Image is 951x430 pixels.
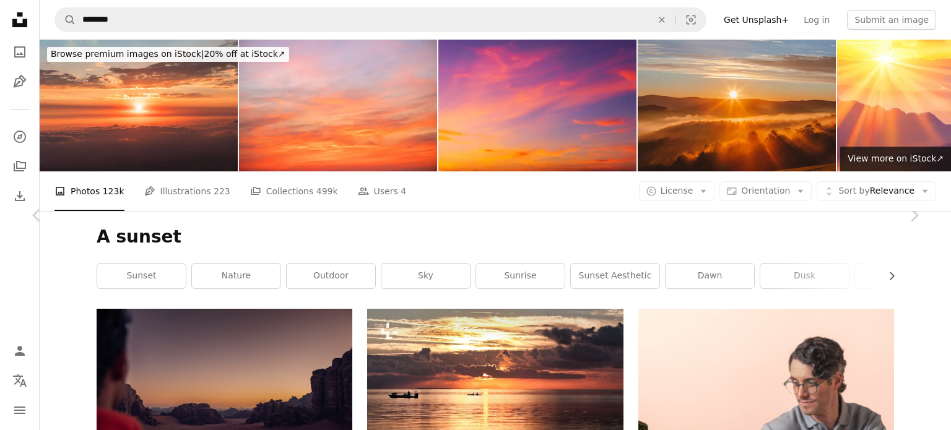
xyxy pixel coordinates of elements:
[97,226,894,248] h1: A sunset
[250,171,338,211] a: Collections 499k
[639,181,715,201] button: License
[55,8,76,32] button: Search Unsplash
[7,398,32,423] button: Menu
[381,264,470,288] a: sky
[741,186,790,196] span: Orientation
[571,264,659,288] a: sunset aesthetic
[54,7,706,32] form: Find visuals sitewide
[51,49,204,59] span: Browse premium images on iStock |
[367,384,623,395] a: a couple of boats floating on top of a large body of water
[7,154,32,179] a: Collections
[796,10,837,30] a: Log in
[358,171,407,211] a: Users 4
[817,181,936,201] button: Sort byRelevance
[840,147,951,171] a: View more on iStock↗
[847,10,936,30] button: Submit an image
[848,153,944,163] span: View more on iStock ↗
[476,264,565,288] a: sunrise
[7,368,32,393] button: Language
[638,40,836,171] img: Beautiful Sunrise View on Foggy Forest in Tuscany, Italy with Green Hills and Cypress Trees on a ...
[661,186,693,196] span: License
[97,264,186,288] a: sunset
[239,40,437,171] img: Sky,sunset, beautiful , luxury soft gradient orange gold clouds and sunlight on the blue sky perf...
[7,338,32,363] a: Log in / Sign up
[877,156,951,275] a: Next
[316,184,338,198] span: 499k
[214,184,230,198] span: 223
[666,264,754,288] a: dawn
[438,40,636,171] img: Sunset sky.
[716,10,796,30] a: Get Unsplash+
[838,186,869,196] span: Sort by
[97,389,352,400] a: a man in a red shirt is looking at the desert
[192,264,280,288] a: nature
[40,40,297,69] a: Browse premium images on iStock|20% off at iStock↗
[7,69,32,94] a: Illustrations
[51,49,285,59] span: 20% off at iStock ↗
[676,8,706,32] button: Visual search
[287,264,375,288] a: outdoor
[648,8,675,32] button: Clear
[7,124,32,149] a: Explore
[880,264,894,288] button: scroll list to the right
[855,264,944,288] a: horizon
[760,264,849,288] a: dusk
[40,40,238,171] img: Amazing Views and Peaceful Tropical Scenery in El Salvador
[401,184,406,198] span: 4
[838,185,914,197] span: Relevance
[144,171,230,211] a: Illustrations 223
[719,181,812,201] button: Orientation
[7,40,32,64] a: Photos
